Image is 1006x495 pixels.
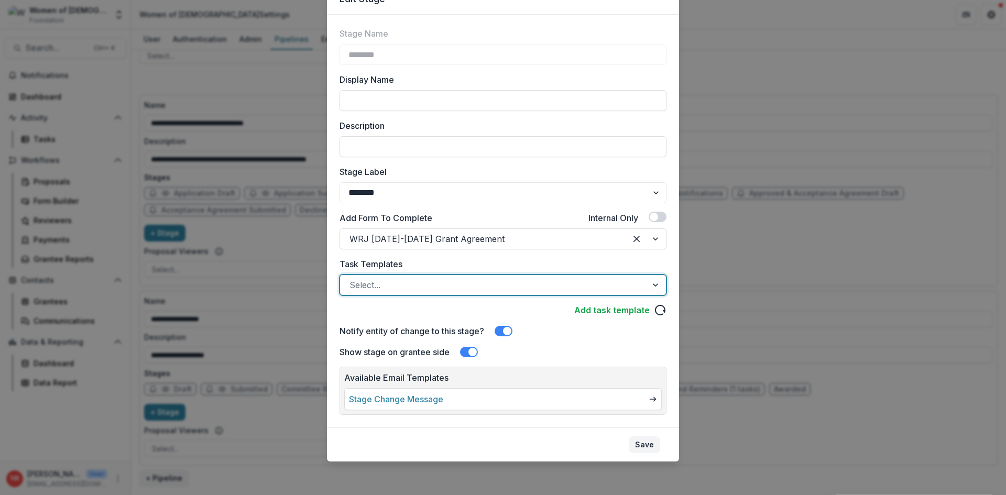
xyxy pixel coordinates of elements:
button: Save [629,436,660,453]
p: Available Email Templates [344,371,662,384]
label: Show stage on grantee side [340,346,450,358]
label: Stage Label [340,166,660,178]
a: Add task template [574,304,650,316]
label: Add Form To Complete [340,212,432,224]
label: Display Name [340,73,660,86]
div: Clear selected options [628,230,645,247]
label: Description [340,119,660,132]
label: Notify entity of change to this stage? [340,325,484,337]
svg: reload [654,304,666,316]
label: Internal Only [588,212,638,224]
a: Stage Change Message [349,393,443,405]
label: Stage Name [340,27,388,40]
label: Task Templates [340,258,660,270]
